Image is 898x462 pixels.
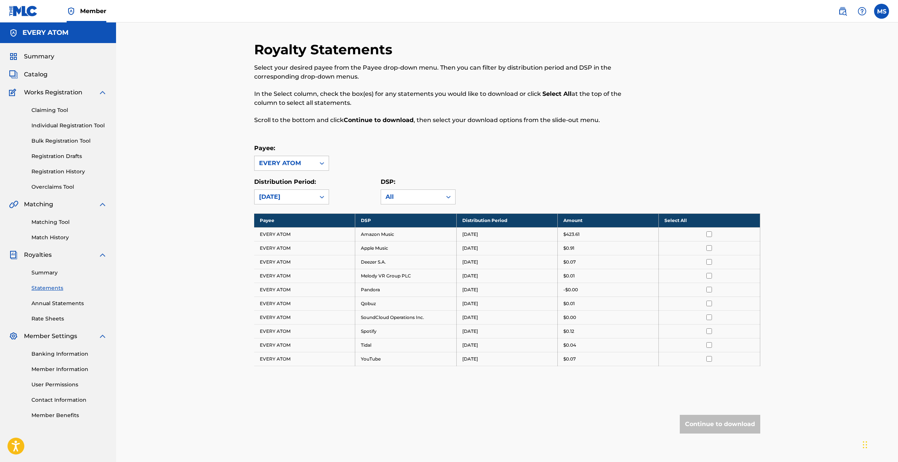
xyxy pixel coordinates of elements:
[254,241,355,255] td: EVERY ATOM
[67,7,76,16] img: Top Rightsholder
[31,284,107,292] a: Statements
[24,70,48,79] span: Catalog
[31,315,107,323] a: Rate Sheets
[355,324,456,338] td: Spotify
[31,183,107,191] a: Overclaims Tool
[22,28,69,37] h5: EVERY ATOM
[31,411,107,419] a: Member Benefits
[456,227,557,241] td: [DATE]
[563,231,579,238] p: $423.61
[563,328,574,335] p: $0.12
[456,338,557,352] td: [DATE]
[9,52,18,61] img: Summary
[98,332,107,341] img: expand
[24,52,54,61] span: Summary
[355,241,456,255] td: Apple Music
[861,426,898,462] iframe: Chat Widget
[456,297,557,310] td: [DATE]
[24,250,52,259] span: Royalties
[456,283,557,297] td: [DATE]
[456,241,557,255] td: [DATE]
[254,297,355,310] td: EVERY ATOM
[835,4,850,19] a: Public Search
[80,7,106,15] span: Member
[31,106,107,114] a: Claiming Tool
[31,350,107,358] a: Banking Information
[31,218,107,226] a: Matching Tool
[838,7,847,16] img: search
[31,269,107,277] a: Summary
[9,250,18,259] img: Royalties
[386,192,437,201] div: All
[877,320,898,382] iframe: Resource Center
[254,145,275,152] label: Payee:
[456,310,557,324] td: [DATE]
[9,52,54,61] a: SummarySummary
[9,70,48,79] a: CatalogCatalog
[542,90,572,97] strong: Select All
[659,213,760,227] th: Select All
[863,434,867,456] div: Drag
[31,152,107,160] a: Registration Drafts
[98,250,107,259] img: expand
[557,213,658,227] th: Amount
[31,381,107,389] a: User Permissions
[31,234,107,241] a: Match History
[355,227,456,241] td: Amazon Music
[456,269,557,283] td: [DATE]
[24,200,53,209] span: Matching
[31,137,107,145] a: Bulk Registration Tool
[31,168,107,176] a: Registration History
[381,178,395,185] label: DSP:
[9,88,19,97] img: Works Registration
[9,332,18,341] img: Member Settings
[355,255,456,269] td: Deezer S.A.
[254,116,644,125] p: Scroll to the bottom and click , then select your download options from the slide-out menu.
[9,28,18,37] img: Accounts
[355,213,456,227] th: DSP
[563,356,576,362] p: $0.07
[254,255,355,269] td: EVERY ATOM
[31,396,107,404] a: Contact Information
[563,245,574,252] p: $0.91
[24,332,77,341] span: Member Settings
[254,283,355,297] td: EVERY ATOM
[855,4,870,19] div: Help
[355,310,456,324] td: SoundCloud Operations Inc.
[254,41,396,58] h2: Royalty Statements
[563,300,575,307] p: $0.01
[355,283,456,297] td: Pandora
[9,6,38,16] img: MLC Logo
[254,310,355,324] td: EVERY ATOM
[344,116,414,124] strong: Continue to download
[456,352,557,366] td: [DATE]
[98,88,107,97] img: expand
[355,352,456,366] td: YouTube
[254,352,355,366] td: EVERY ATOM
[98,200,107,209] img: expand
[355,297,456,310] td: Qobuz
[254,269,355,283] td: EVERY ATOM
[259,192,311,201] div: [DATE]
[563,314,576,321] p: $0.00
[254,213,355,227] th: Payee
[254,338,355,352] td: EVERY ATOM
[259,159,311,168] div: EVERY ATOM
[456,324,557,338] td: [DATE]
[874,4,889,19] div: User Menu
[24,88,82,97] span: Works Registration
[9,200,18,209] img: Matching
[563,342,576,349] p: $0.04
[355,338,456,352] td: Tidal
[31,122,107,130] a: Individual Registration Tool
[355,269,456,283] td: Melody VR Group PLC
[563,259,576,265] p: $0.07
[456,255,557,269] td: [DATE]
[254,324,355,338] td: EVERY ATOM
[9,70,18,79] img: Catalog
[31,365,107,373] a: Member Information
[254,89,644,107] p: In the Select column, check the box(es) for any statements you would like to download or click at...
[254,63,644,81] p: Select your desired payee from the Payee drop-down menu. Then you can filter by distribution peri...
[31,300,107,307] a: Annual Statements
